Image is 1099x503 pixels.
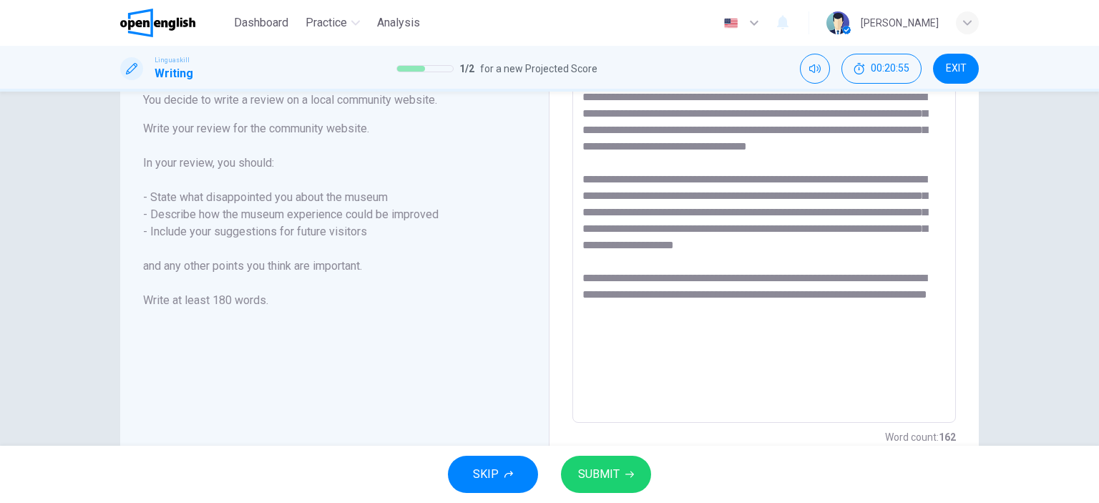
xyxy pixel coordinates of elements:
[234,14,288,31] span: Dashboard
[722,18,740,29] img: en
[578,464,620,484] span: SUBMIT
[871,63,909,74] span: 00:20:55
[841,54,922,84] div: Hide
[861,14,939,31] div: [PERSON_NAME]
[473,464,499,484] span: SKIP
[155,55,190,65] span: Linguaskill
[155,65,193,82] h1: Writing
[120,9,195,37] img: OpenEnglish logo
[480,60,597,77] span: for a new Projected Score
[946,63,967,74] span: EXIT
[448,456,538,493] button: SKIP
[143,74,526,109] h6: You recently visited a museum and were disappointed with the experience. You decide to write a re...
[561,456,651,493] button: SUBMIT
[885,429,956,446] h6: Word count :
[800,54,830,84] div: Mute
[371,10,426,36] button: Analysis
[300,10,366,36] button: Practice
[228,10,294,36] button: Dashboard
[459,60,474,77] span: 1 / 2
[841,54,922,84] button: 00:20:55
[306,14,347,31] span: Practice
[939,431,956,443] strong: 162
[377,14,420,31] span: Analysis
[826,11,849,34] img: Profile picture
[143,120,526,309] h6: Write your review for the community website. In your review, you should: - State what disappointe...
[933,54,979,84] button: EXIT
[120,9,228,37] a: OpenEnglish logo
